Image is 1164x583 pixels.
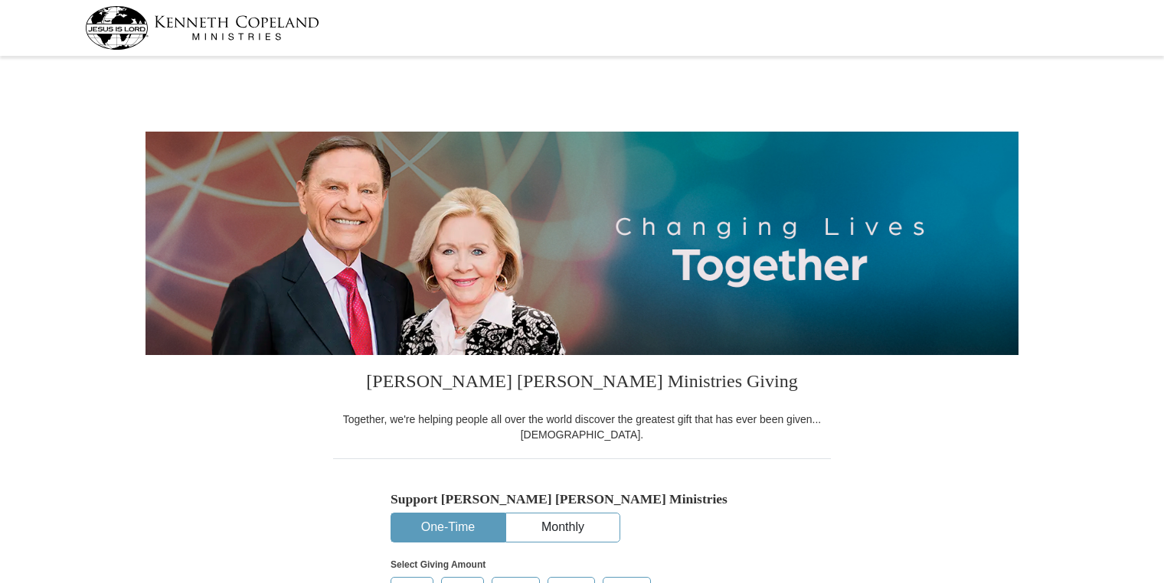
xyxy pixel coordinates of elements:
div: Together, we're helping people all over the world discover the greatest gift that has ever been g... [333,412,831,442]
h3: [PERSON_NAME] [PERSON_NAME] Ministries Giving [333,355,831,412]
img: kcm-header-logo.svg [85,6,319,50]
strong: Select Giving Amount [391,559,486,570]
button: Monthly [506,513,620,542]
button: One-Time [391,513,505,542]
h5: Support [PERSON_NAME] [PERSON_NAME] Ministries [391,491,773,507]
